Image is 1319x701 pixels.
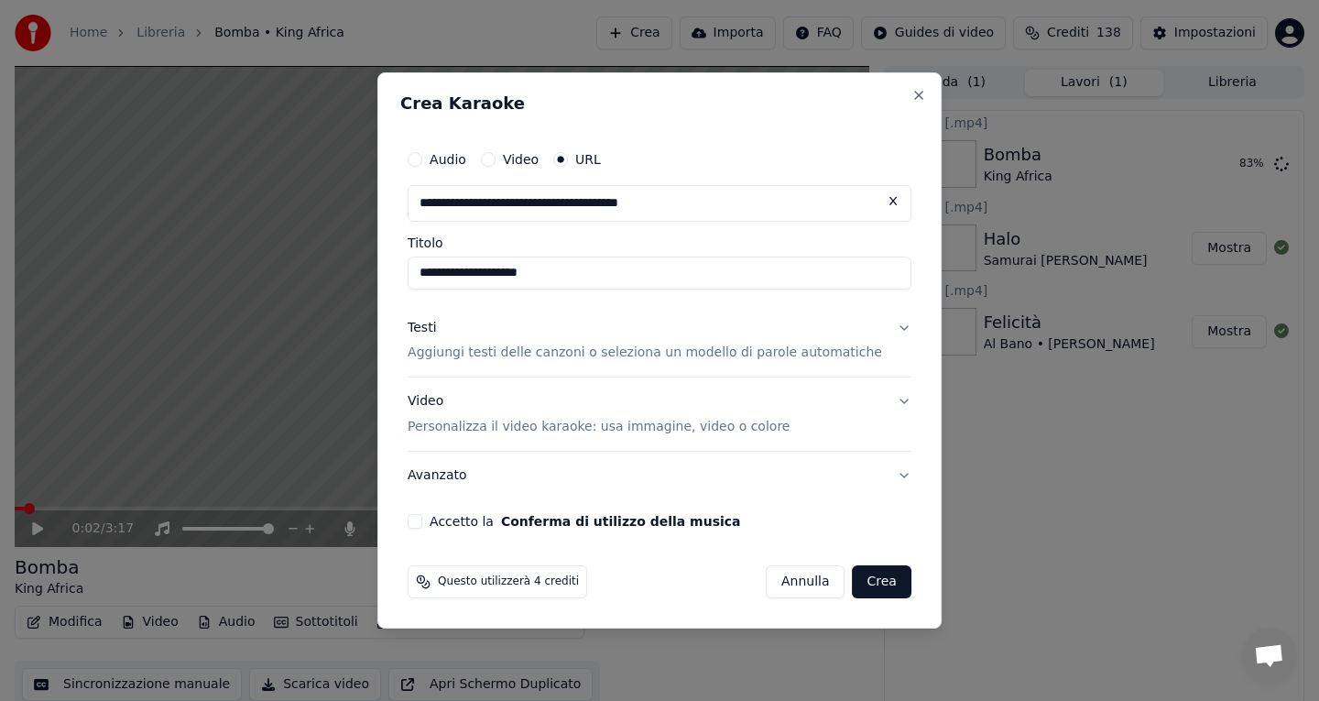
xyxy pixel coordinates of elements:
label: Video [503,153,539,166]
button: Accetto la [501,515,741,528]
p: Aggiungi testi delle canzoni o seleziona un modello di parole automatiche [408,345,882,363]
button: Annulla [766,565,845,598]
button: Crea [853,565,911,598]
label: Accetto la [430,515,740,528]
span: Questo utilizzerà 4 crediti [438,575,579,589]
label: Titolo [408,236,911,249]
p: Personalizza il video karaoke: usa immagine, video o colore [408,418,790,436]
button: TestiAggiungi testi delle canzoni o seleziona un modello di parole automatiche [408,304,911,378]
h2: Crea Karaoke [400,95,919,112]
button: VideoPersonalizza il video karaoke: usa immagine, video o colore [408,378,911,452]
div: Testi [408,319,436,337]
label: Audio [430,153,466,166]
div: Video [408,393,790,437]
label: URL [575,153,601,166]
button: Avanzato [408,452,911,499]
